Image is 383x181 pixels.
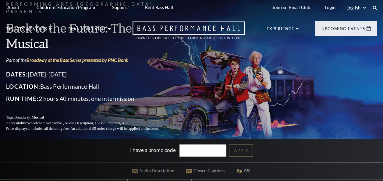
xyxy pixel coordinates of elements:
p: 2 hours 40 minutes, one intermission [6,94,174,104]
span: Wheelchair Accessible , Audio Description, Closed Captions, ASL [27,121,129,125]
p: Rent Bass Hall [145,5,173,10]
p: Children's Education Program [37,5,95,10]
p: Price displayed includes all ticketing fees. [6,126,174,132]
p: Plan Your Visit [68,27,106,34]
a: Broadway at the Bass Series presented by PNC Bank [27,57,128,63]
p: About [7,5,20,10]
label: I have a promo code [130,147,176,153]
p: Tickets & Events [6,27,47,34]
span: Run Time: [6,95,39,102]
p: Accessibility: [6,120,174,126]
p: Tags: [6,115,174,120]
span: Dates: [6,71,28,78]
p: Upcoming Events [321,27,365,34]
span: Location: [6,83,40,90]
span: An additional $5 order charge will be applied at checkout. [70,126,159,131]
select: Select: [345,5,367,11]
p: Support [112,5,128,10]
span: Broadway, Musical [14,115,44,119]
p: Experience [267,27,295,34]
p: Bass Performance Hall [6,82,174,91]
p: Part of the [6,57,174,63]
p: [DATE]-[DATE] [6,69,174,79]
